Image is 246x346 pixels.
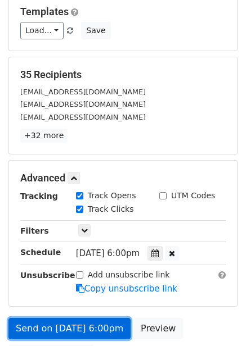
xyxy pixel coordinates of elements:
strong: Tracking [20,192,58,201]
a: Preview [133,318,183,339]
iframe: Chat Widget [190,292,246,346]
a: Templates [20,6,69,17]
label: Track Clicks [88,203,134,215]
a: Send on [DATE] 6:00pm [8,318,131,339]
a: +32 more [20,129,68,143]
label: Track Opens [88,190,136,202]
strong: Filters [20,226,49,235]
h5: Advanced [20,172,226,184]
small: [EMAIL_ADDRESS][DOMAIN_NAME] [20,88,146,96]
button: Save [81,22,110,39]
label: UTM Codes [171,190,215,202]
strong: Unsubscribe [20,271,75,280]
label: Add unsubscribe link [88,269,170,281]
strong: Schedule [20,248,61,257]
a: Load... [20,22,64,39]
small: [EMAIL_ADDRESS][DOMAIN_NAME] [20,100,146,108]
a: Copy unsubscribe link [76,284,177,294]
small: [EMAIL_ADDRESS][DOMAIN_NAME] [20,113,146,121]
span: [DATE] 6:00pm [76,248,140,258]
h5: 35 Recipients [20,69,226,81]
